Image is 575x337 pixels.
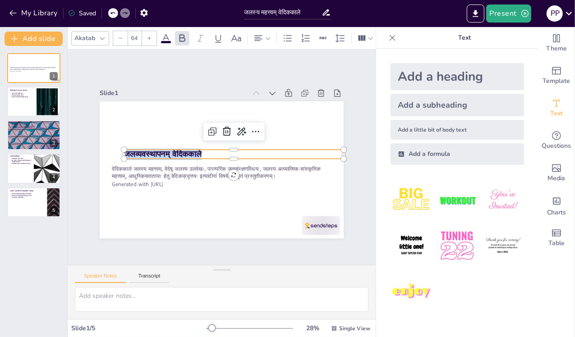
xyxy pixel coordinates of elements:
p: Generated with [URL] [10,70,58,72]
div: Change the overall theme [538,27,575,59]
div: Add text boxes [538,92,575,124]
p: Generated with [URL] [109,134,313,230]
p: वेदिकसमाजे जलस्य महत्त्वम् [10,89,34,91]
span: Template [543,76,570,86]
span: Table [548,238,565,248]
div: Add images, graphics, shapes or video [538,157,575,189]
div: Add ready made slides [538,59,575,92]
p: वेदेषु जलस्य उल्लेखः [10,122,58,124]
p: जलस्य पवित्रता यज्ञकर्माणां सिद्ध्यर्थं आवश्यकं अस्ति। [12,125,58,127]
p: जलं जीवनस्य प्रतीकं अस्ति। [12,196,44,198]
button: Speaker Notes [75,273,126,283]
div: Add charts and graphs [538,189,575,222]
div: 2 [50,106,58,114]
button: P P [547,5,563,23]
img: 2.jpeg [436,179,478,221]
div: 4 [50,173,58,181]
div: Saved [68,9,96,18]
div: Add a little bit of body text [391,120,524,140]
p: जलस्य उपासना यज्ञेषु, अनुष्ठानेषु च कृतः अस्ति। [12,195,44,196]
p: वेदेषु जलस्य उल्लेखः अस्ति। [12,94,34,96]
div: Get real-time input from your audience [538,124,575,157]
span: Media [548,173,566,183]
p: जलसंरक्षणस्य विधयः सन्ति। [12,158,31,160]
p: जलस्य अनेकानि उल्लेखानि सन्ति। [12,123,58,125]
div: Add a heading [391,63,524,90]
p: जलस्य आध्यात्मिक-सांस्कृतिक महत्त्वम् [10,189,45,192]
p: जलस्य महत्त्वं अत्यधिकम्। [12,92,34,94]
button: Add slide [5,32,63,46]
div: Add a table [538,222,575,254]
input: Insert title [244,6,322,19]
div: Akatab [73,32,97,44]
span: Questions [542,141,571,151]
div: 28 % [302,324,324,332]
img: 7.jpeg [391,271,432,313]
div: Add a formula [391,143,524,165]
p: जलस्य आध्यात्मिक-सांस्कृतिक महत्त्वम्। [12,96,34,98]
div: 2 [7,87,60,116]
img: 5.jpeg [436,225,478,267]
p: जलसंरक्षणविधयः [10,155,31,158]
img: 1.jpeg [391,179,432,221]
div: 5 [7,187,60,217]
div: 3 [50,139,58,147]
div: 4 [7,154,60,183]
div: 1 [50,72,58,80]
img: 6.jpeg [482,225,524,267]
div: Add a subheading [391,94,524,116]
span: Theme [546,44,567,54]
img: 3.jpeg [482,179,524,221]
button: Transcript [129,273,170,283]
div: 1 [7,53,60,83]
img: 4.jpeg [391,225,432,267]
span: Charts [547,208,566,218]
div: 5 [50,206,58,214]
div: Slide 1 [134,45,272,113]
p: Text [400,27,529,49]
div: Column Count [355,31,376,46]
span: Text [550,109,563,118]
strong: जलव्यवस्थापनम् वेदिककाले [132,110,207,151]
button: My Library [7,6,61,20]
p: जलस्य शुद्धता यज्ञकर्माणां सिद्ध्यर्थं आवश्यकं अस्ति। [12,127,58,129]
button: Present [486,5,531,23]
p: वेदिककाले जलस्य महत्त्वम्, वेदेषु जलस्य उल्लेखः, पारम्परिक जलसंरक्षणविधयः, जलस्य आध्यात्मिक-सांस्... [112,120,319,223]
p: जलसंरक्षणस्य विधयः सांस्कृतिकं अपि अस्ति। [12,163,31,165]
div: P P [547,5,563,22]
span: Single View [339,325,370,332]
p: जलस्य आध्यात्मिक-सांस्कृतिक महत्त्वं अत्यधिकं। [12,193,44,195]
div: Slide 1 / 5 [71,324,207,332]
p: वेदिककाले जलस्य महत्त्वम्, वेदेषु जलस्य उल्लेखः, पारम्परिक जलसंरक्षणविधयः, जलस्य आध्यात्मिक-सांस्... [10,67,58,70]
p: कुएं, तालाबः, च जलाशयः इत्यादि जलसंरक्षणाय उपयोगिता दर्शयन्ति। [12,159,31,163]
button: Export to PowerPoint [467,5,484,23]
div: 3 [7,120,60,150]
